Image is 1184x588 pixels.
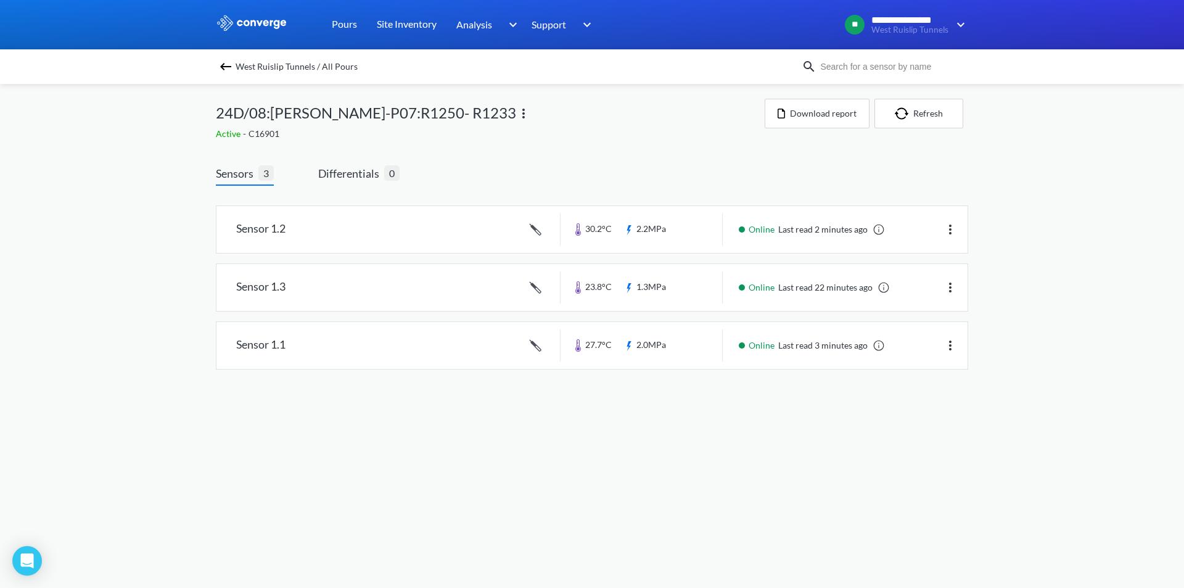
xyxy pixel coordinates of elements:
img: backspace.svg [218,59,233,74]
span: West Ruislip Tunnels [871,25,948,35]
img: downArrow.svg [948,17,968,32]
img: icon-refresh.svg [895,107,913,120]
button: Download report [765,99,869,128]
span: 24D/08:[PERSON_NAME]-P07:R1250- R1233 [216,101,516,125]
img: more.svg [516,106,531,121]
img: downArrow.svg [575,17,594,32]
span: Active [216,128,243,139]
img: more.svg [943,338,958,353]
img: icon-search.svg [802,59,816,74]
span: Differentials [318,165,384,182]
div: Open Intercom Messenger [12,546,42,576]
span: - [243,128,249,139]
img: icon-file.svg [778,109,785,118]
span: Sensors [216,165,258,182]
img: more.svg [943,222,958,237]
img: more.svg [943,280,958,295]
span: 3 [258,165,274,181]
div: C16901 [216,127,765,141]
img: downArrow.svg [501,17,520,32]
span: West Ruislip Tunnels / All Pours [236,58,358,75]
span: Support [532,17,566,32]
span: 0 [384,165,400,181]
img: logo_ewhite.svg [216,15,287,31]
button: Refresh [874,99,963,128]
span: Analysis [456,17,492,32]
input: Search for a sensor by name [816,60,966,73]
